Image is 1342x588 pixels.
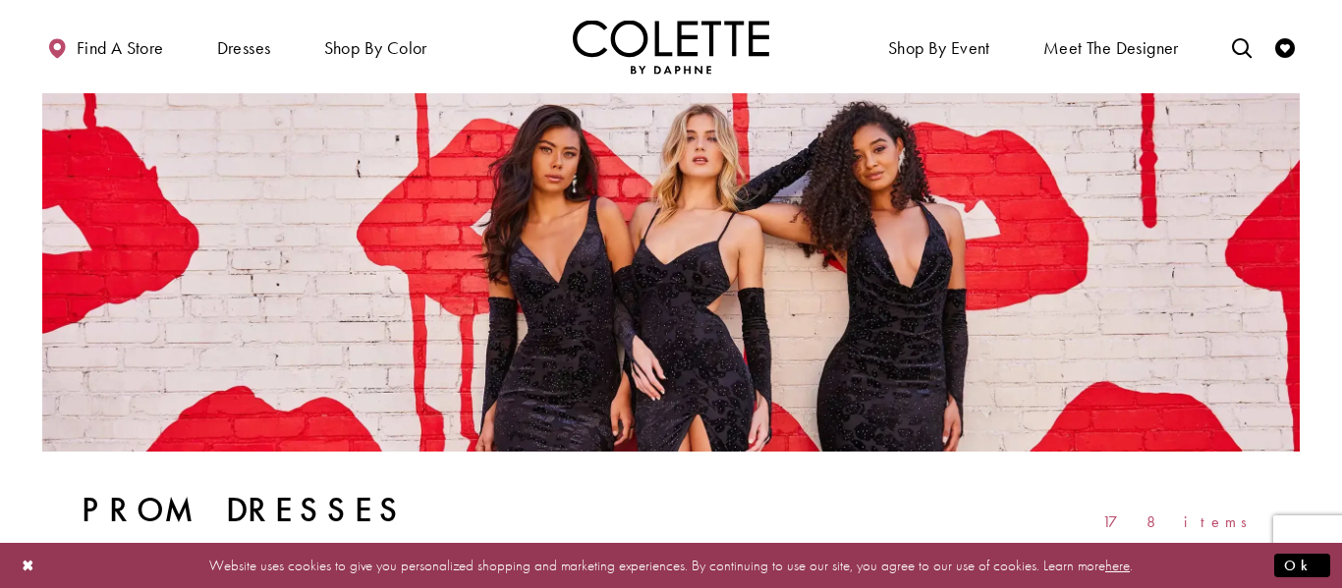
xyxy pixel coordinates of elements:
button: Submit Dialog [1274,553,1330,577]
h1: Prom Dresses [82,491,407,530]
a: here [1105,555,1130,574]
button: Close Dialog [12,548,45,582]
span: 178 items [1102,513,1260,530]
p: Website uses cookies to give you personalized shopping and marketing experiences. By continuing t... [141,552,1201,578]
